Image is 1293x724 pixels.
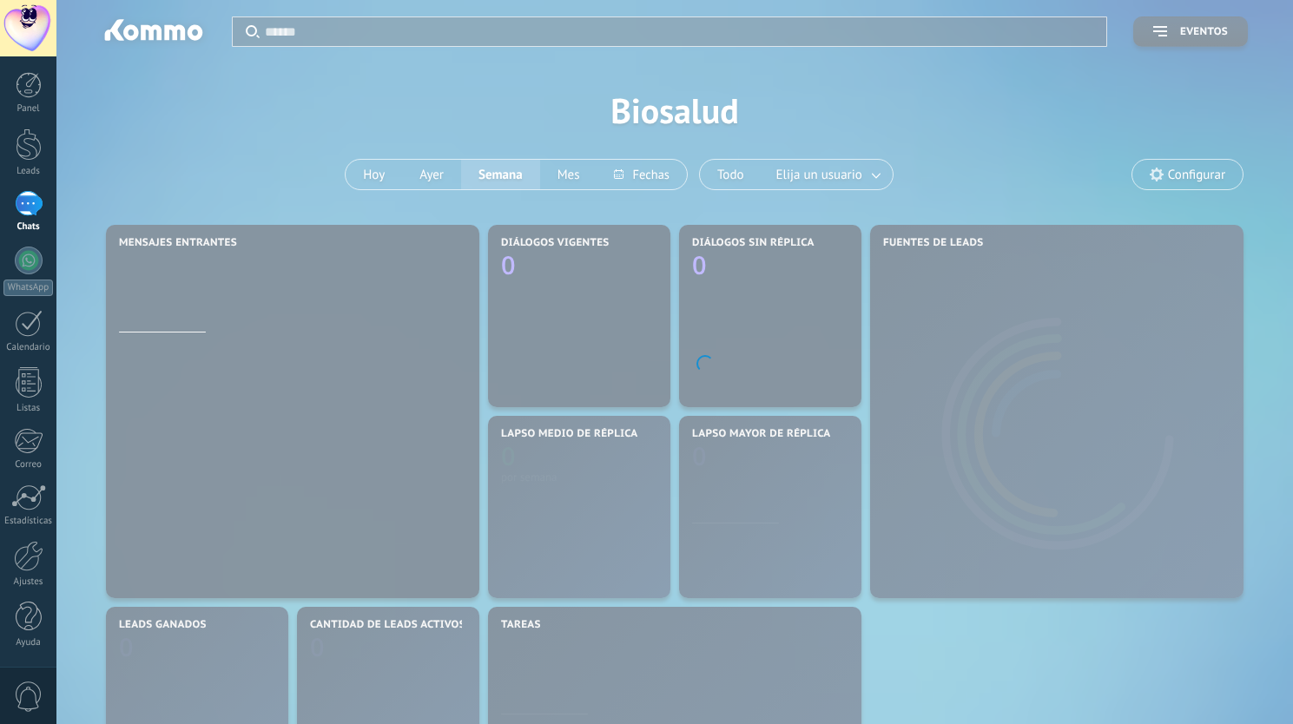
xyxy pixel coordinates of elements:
div: WhatsApp [3,280,53,296]
div: Correo [3,459,54,471]
div: Leads [3,166,54,177]
div: Estadísticas [3,516,54,527]
div: Calendario [3,342,54,353]
div: Ajustes [3,576,54,588]
div: Chats [3,221,54,233]
div: Panel [3,103,54,115]
div: Listas [3,403,54,414]
div: Ayuda [3,637,54,648]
